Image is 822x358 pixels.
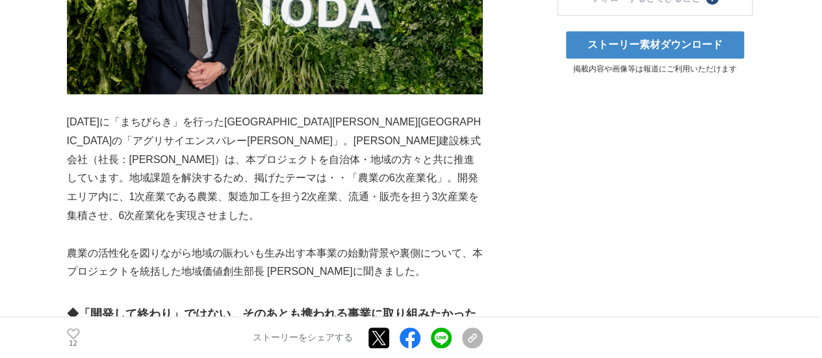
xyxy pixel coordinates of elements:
[67,307,476,320] strong: ◆「開発して終わり」ではない、そのあとも携われる事業に取り組みたかった
[558,64,752,75] p: 掲載内容や画像等は報道にご利用いただけます
[566,31,744,58] a: ストーリー素材ダウンロード
[253,332,353,344] p: ストーリーをシェアする
[67,340,80,347] p: 12
[67,244,483,282] p: 農業の活性化を図りながら地域の賑わいも生み出す本事業の始動背景や裏側について、本プロジェクトを統括した地域価値創生部長 [PERSON_NAME]に聞きました。
[67,113,483,225] p: [DATE]に「まちびらき」を行った[GEOGRAPHIC_DATA][PERSON_NAME][GEOGRAPHIC_DATA]の「アグリサイエンスバレー[PERSON_NAME]」。[PER...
